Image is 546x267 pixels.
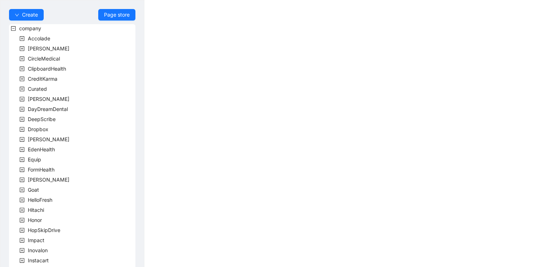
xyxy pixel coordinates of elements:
[26,95,71,103] span: Darby
[98,9,135,21] a: Page store
[19,197,25,203] span: plus-square
[28,86,47,92] span: Curated
[28,257,49,263] span: Instacart
[26,34,52,43] span: Accolade
[19,157,25,162] span: plus-square
[28,156,41,163] span: Equip
[28,187,39,193] span: Goat
[28,136,69,142] span: [PERSON_NAME]
[19,86,25,92] span: plus-square
[28,35,50,41] span: Accolade
[26,85,48,93] span: Curated
[28,45,69,52] span: [PERSON_NAME]
[28,177,69,183] span: [PERSON_NAME]
[19,147,25,152] span: plus-square
[19,238,25,243] span: plus-square
[19,46,25,51] span: plus-square
[19,117,25,122] span: plus-square
[19,127,25,132] span: plus-square
[19,167,25,172] span: plus-square
[26,256,50,265] span: Instacart
[26,155,43,164] span: Equip
[28,116,56,122] span: DeepScribe
[19,97,25,102] span: plus-square
[19,25,41,31] span: company
[19,248,25,253] span: plus-square
[19,137,25,142] span: plus-square
[28,106,68,112] span: DayDreamDental
[26,165,56,174] span: FormHealth
[19,208,25,213] span: plus-square
[26,206,45,214] span: Hitachi
[19,218,25,223] span: plus-square
[11,26,16,31] span: minus-square
[19,187,25,192] span: plus-square
[18,24,43,33] span: company
[19,36,25,41] span: plus-square
[9,9,44,21] button: downCreate
[19,56,25,61] span: plus-square
[26,44,71,53] span: Alma
[104,11,130,19] span: Page store
[26,135,71,144] span: Earnest
[28,66,66,72] span: ClipboardHealth
[28,227,60,233] span: HopSkipDrive
[26,196,54,204] span: HelloFresh
[19,228,25,233] span: plus-square
[28,207,44,213] span: Hitachi
[26,105,69,114] span: DayDreamDental
[26,115,57,124] span: DeepScribe
[28,247,48,253] span: Inovalon
[15,13,19,17] span: down
[19,66,25,71] span: plus-square
[26,64,68,73] span: ClipboardHealth
[26,216,43,224] span: Honor
[28,76,57,82] span: CreditKarma
[26,246,49,255] span: Inovalon
[28,166,55,173] span: FormHealth
[19,177,25,182] span: plus-square
[28,197,52,203] span: HelloFresh
[26,145,56,154] span: EdenHealth
[28,55,60,62] span: CircleMedical
[19,258,25,263] span: plus-square
[28,217,42,223] span: Honor
[28,126,48,132] span: Dropbox
[19,107,25,112] span: plus-square
[26,125,50,134] span: Dropbox
[28,96,69,102] span: [PERSON_NAME]
[28,237,44,243] span: Impact
[26,236,46,245] span: Impact
[26,175,71,184] span: Garner
[28,146,55,152] span: EdenHealth
[26,226,62,235] span: HopSkipDrive
[19,76,25,81] span: plus-square
[22,11,38,19] span: Create
[26,186,40,194] span: Goat
[26,75,59,83] span: CreditKarma
[26,54,61,63] span: CircleMedical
